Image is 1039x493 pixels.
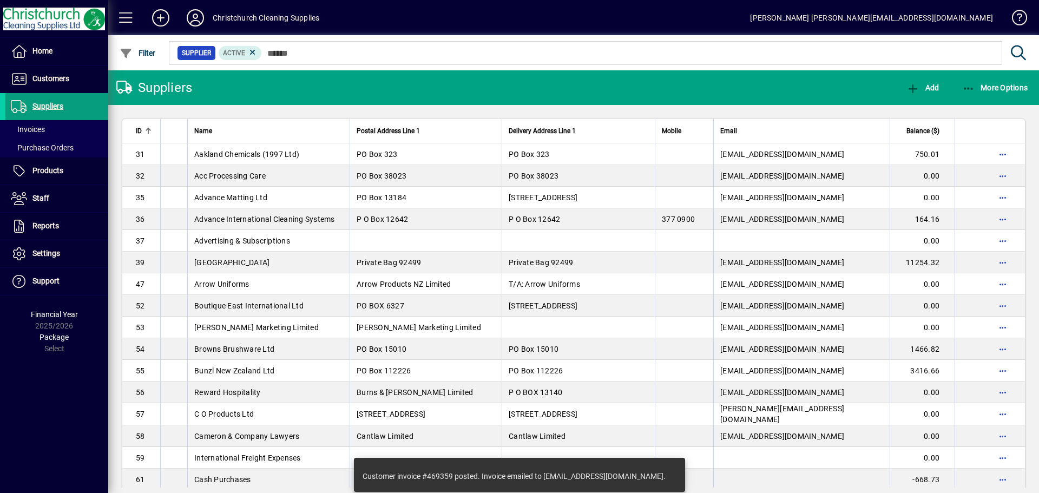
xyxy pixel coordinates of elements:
[32,47,52,55] span: Home
[994,319,1011,336] button: More options
[136,366,145,375] span: 55
[357,280,451,288] span: Arrow Products NZ Limited
[116,79,192,96] div: Suppliers
[509,215,560,224] span: P O Box 12642
[897,125,949,137] div: Balance ($)
[136,125,154,137] div: ID
[904,78,942,97] button: Add
[5,185,108,212] a: Staff
[136,410,145,418] span: 57
[890,338,955,360] td: 1466.82
[720,150,844,159] span: [EMAIL_ADDRESS][DOMAIN_NAME]
[357,258,421,267] span: Private Bag 92499
[509,410,577,418] span: [STREET_ADDRESS]
[194,345,274,353] span: Browns Brushware Ltd
[357,172,406,180] span: PO Box 38023
[357,366,411,375] span: PO Box 112226
[357,345,406,353] span: PO Box 15010
[509,301,577,310] span: [STREET_ADDRESS]
[720,125,883,137] div: Email
[750,9,993,27] div: [PERSON_NAME] [PERSON_NAME][EMAIL_ADDRESS][DOMAIN_NAME]
[509,366,563,375] span: PO Box 112226
[994,275,1011,293] button: More options
[994,384,1011,401] button: More options
[357,323,481,332] span: [PERSON_NAME] Marketing Limited
[117,43,159,63] button: Filter
[32,74,69,83] span: Customers
[194,125,212,137] span: Name
[890,230,955,252] td: 0.00
[194,366,274,375] span: Bunzl New Zealand Ltd
[890,252,955,273] td: 11254.32
[194,388,261,397] span: Reward Hospitality
[136,125,142,137] span: ID
[357,301,404,310] span: PO BOX 6327
[994,340,1011,358] button: More options
[890,403,955,425] td: 0.00
[136,280,145,288] span: 47
[136,475,145,484] span: 61
[194,150,299,159] span: Aakland Chemicals (1997 Ltd)
[720,258,844,267] span: [EMAIL_ADDRESS][DOMAIN_NAME]
[1004,2,1025,37] a: Knowledge Base
[962,83,1028,92] span: More Options
[194,280,249,288] span: Arrow Uniforms
[40,333,69,341] span: Package
[136,172,145,180] span: 32
[509,280,580,288] span: T/A: Arrow Uniforms
[5,157,108,185] a: Products
[5,240,108,267] a: Settings
[890,295,955,317] td: 0.00
[994,362,1011,379] button: More options
[223,49,245,57] span: Active
[194,236,290,245] span: Advertising & Subscriptions
[662,215,695,224] span: 377 0900
[32,194,49,202] span: Staff
[994,146,1011,163] button: More options
[720,301,844,310] span: [EMAIL_ADDRESS][DOMAIN_NAME]
[194,475,251,484] span: Cash Purchases
[32,102,63,110] span: Suppliers
[720,280,844,288] span: [EMAIL_ADDRESS][DOMAIN_NAME]
[213,9,319,27] div: Christchurch Cleaning Supplies
[509,125,576,137] span: Delivery Address Line 1
[720,125,737,137] span: Email
[357,410,425,418] span: [STREET_ADDRESS]
[5,120,108,139] a: Invoices
[509,258,573,267] span: Private Bag 92499
[994,167,1011,185] button: More options
[363,471,666,482] div: Customer invoice #469359 posted. Invoice emailed to [EMAIL_ADDRESS][DOMAIN_NAME].
[994,232,1011,249] button: More options
[194,432,299,441] span: Cameron & Company Lawyers
[509,150,550,159] span: PO Box 323
[509,172,558,180] span: PO Box 38023
[890,469,955,490] td: -668.73
[136,215,145,224] span: 36
[357,388,473,397] span: Burns & [PERSON_NAME] Limited
[194,323,319,332] span: [PERSON_NAME] Marketing Limited
[994,297,1011,314] button: More options
[357,125,420,137] span: Postal Address Line 1
[994,211,1011,228] button: More options
[194,215,335,224] span: Advance International Cleaning Systems
[136,258,145,267] span: 39
[136,345,145,353] span: 54
[194,301,304,310] span: Boutique East International Ltd
[32,249,60,258] span: Settings
[143,8,178,28] button: Add
[994,428,1011,445] button: More options
[5,268,108,295] a: Support
[994,189,1011,206] button: More options
[136,323,145,332] span: 53
[994,471,1011,488] button: More options
[357,193,406,202] span: PO Box 13184
[32,277,60,285] span: Support
[178,8,213,28] button: Profile
[720,388,844,397] span: [EMAIL_ADDRESS][DOMAIN_NAME]
[509,388,562,397] span: P O BOX 13140
[720,345,844,353] span: [EMAIL_ADDRESS][DOMAIN_NAME]
[194,172,266,180] span: Acc Processing Care
[720,432,844,441] span: [EMAIL_ADDRESS][DOMAIN_NAME]
[31,310,78,319] span: Financial Year
[357,432,413,441] span: Cantlaw Limited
